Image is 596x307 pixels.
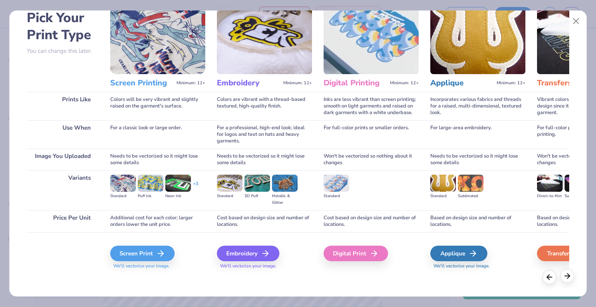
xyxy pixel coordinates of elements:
[27,9,99,43] h2: Pick Your Print Type
[272,175,298,192] img: Metallic & Glitter
[324,210,419,232] div: Cost based on design size and number of locations.
[110,210,205,232] div: Additional cost for each color; larger orders lower the unit price.
[390,80,419,86] span: Minimum: 12+
[324,120,419,149] div: For full-color prints or smaller orders.
[565,193,590,199] div: Supacolor
[165,193,191,199] div: Neon Ink
[27,170,99,210] div: Variants
[217,175,243,192] img: Standard
[165,175,191,192] img: Neon Ink
[138,193,163,199] div: Puff Ink
[430,246,487,261] div: Applique
[217,120,312,149] div: For a professional, high-end look; ideal for logos and text on hats and heavy garments.
[217,149,312,170] div: Needs to be vectorized so it might lose some details
[244,193,270,199] div: 3D Puff
[217,78,280,88] h3: Embroidery
[110,263,205,269] span: We'll vectorize your image.
[430,210,525,232] div: Based on design size and number of locations.
[497,80,525,86] span: Minimum: 12+
[217,210,312,232] div: Cost based on design size and number of locations.
[272,193,298,206] div: Metallic & Glitter
[283,80,312,86] span: Minimum: 12+
[110,92,205,120] div: Colors will be very vibrant and slightly raised on the garment's surface.
[324,149,419,170] div: Won't be vectorized so nothing about it changes
[27,92,99,120] div: Prints Like
[324,246,388,261] div: Digital Print
[110,149,205,170] div: Needs to be vectorized so it might lose some details
[537,246,594,261] div: Transfers
[110,78,173,88] h3: Screen Printing
[217,246,279,261] div: Embroidery
[110,175,136,192] img: Standard
[138,175,163,192] img: Puff Ink
[537,175,563,192] img: Direct-to-film
[193,180,198,194] div: + 3
[324,92,419,120] div: Inks are less vibrant than screen printing; smooth on light garments and raised on dark garments ...
[430,175,456,192] img: Standard
[324,175,349,192] img: Standard
[110,120,205,149] div: For a classic look or large order.
[217,92,312,120] div: Colors are vibrant with a thread-based textured, high-quality finish.
[244,175,270,192] img: 3D Puff
[110,246,175,261] div: Screen Print
[569,14,584,29] button: Close
[27,48,99,54] p: You can change this later.
[458,175,483,192] img: Sublimated
[565,175,590,192] img: Supacolor
[217,193,243,199] div: Standard
[537,193,563,199] div: Direct-to-film
[430,263,525,269] span: We'll vectorize your image.
[27,210,99,232] div: Price Per Unit
[27,149,99,170] div: Image You Uploaded
[177,80,205,86] span: Minimum: 12+
[27,120,99,149] div: Use When
[430,193,456,199] div: Standard
[324,78,387,88] h3: Digital Printing
[430,120,525,149] div: For large-area embroidery.
[458,193,483,199] div: Sublimated
[110,193,136,199] div: Standard
[430,149,525,170] div: Needs to be vectorized so it might lose some details
[430,78,494,88] h3: Applique
[217,263,312,269] span: We'll vectorize your image.
[430,92,525,120] div: Incorporates various fabrics and threads for a raised, multi-dimensional, textured look.
[324,193,349,199] div: Standard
